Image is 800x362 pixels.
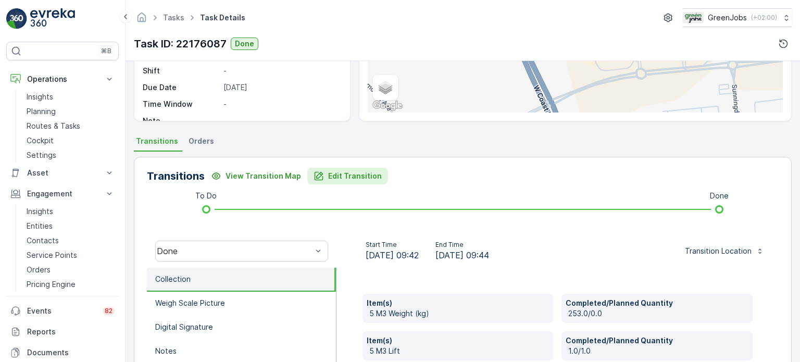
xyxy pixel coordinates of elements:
[27,92,53,102] p: Insights
[27,135,54,146] p: Cockpit
[27,121,80,131] p: Routes & Tasks
[27,206,53,217] p: Insights
[143,82,219,93] p: Due Date
[157,246,312,256] div: Done
[155,298,225,308] p: Weigh Scale Picture
[198,13,247,23] span: Task Details
[143,66,219,76] p: Shift
[226,171,301,181] p: View Transition Map
[223,66,339,76] p: -
[369,346,549,356] p: 5 M3 Lift
[6,301,119,321] a: Events82
[6,183,119,204] button: Engagement
[22,263,119,277] a: Orders
[307,168,388,184] button: Edit Transition
[136,16,147,24] a: Homepage
[105,307,113,315] p: 82
[231,38,258,50] button: Done
[22,148,119,163] a: Settings
[22,248,119,263] a: Service Points
[27,306,96,316] p: Events
[374,76,397,99] a: Layers
[566,335,748,346] p: Completed/Planned Quantity
[27,168,98,178] p: Asset
[27,265,51,275] p: Orders
[22,204,119,219] a: Insights
[155,346,177,356] p: Notes
[751,14,777,22] p: ( +02:00 )
[435,241,489,249] p: End Time
[435,249,489,261] span: [DATE] 09:44
[223,82,339,93] p: [DATE]
[27,327,115,337] p: Reports
[22,133,119,148] a: Cockpit
[6,8,27,29] img: logo
[27,347,115,358] p: Documents
[6,321,119,342] a: Reports
[683,12,704,23] img: Green_Jobs_Logo.png
[27,221,53,231] p: Entities
[163,13,184,22] a: Tasks
[136,136,178,146] span: Transitions
[27,250,77,260] p: Service Points
[205,168,307,184] button: View Transition Map
[366,241,419,249] p: Start Time
[195,191,217,201] p: To Do
[568,308,748,319] p: 253.0/0.0
[369,308,549,319] p: 5 M3 Weight (kg)
[147,168,205,184] p: Transitions
[566,298,748,308] p: Completed/Planned Quantity
[155,274,191,284] p: Collection
[22,90,119,104] a: Insights
[235,39,254,49] p: Done
[27,74,98,84] p: Operations
[143,116,219,126] p: Note
[366,249,419,261] span: [DATE] 09:42
[27,189,98,199] p: Engagement
[683,8,792,27] button: GreenJobs(+02:00)
[27,279,76,290] p: Pricing Engine
[143,99,219,109] p: Time Window
[223,99,339,109] p: -
[367,335,549,346] p: Item(s)
[22,219,119,233] a: Entities
[22,233,119,248] a: Contacts
[370,99,405,113] img: Google
[328,171,382,181] p: Edit Transition
[30,8,75,29] img: logo_light-DOdMpM7g.png
[685,246,752,256] p: Transition Location
[27,235,59,246] p: Contacts
[6,163,119,183] button: Asset
[134,36,227,52] p: Task ID: 22176087
[6,69,119,90] button: Operations
[708,13,747,23] p: GreenJobs
[710,191,729,201] p: Done
[22,277,119,292] a: Pricing Engine
[101,47,111,55] p: ⌘B
[22,119,119,133] a: Routes & Tasks
[189,136,214,146] span: Orders
[370,99,405,113] a: Open this area in Google Maps (opens a new window)
[679,243,770,259] button: Transition Location
[27,106,56,117] p: Planning
[27,150,56,160] p: Settings
[367,298,549,308] p: Item(s)
[568,346,748,356] p: 1.0/1.0
[223,116,339,126] p: -
[155,322,213,332] p: Digital Signature
[22,104,119,119] a: Planning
